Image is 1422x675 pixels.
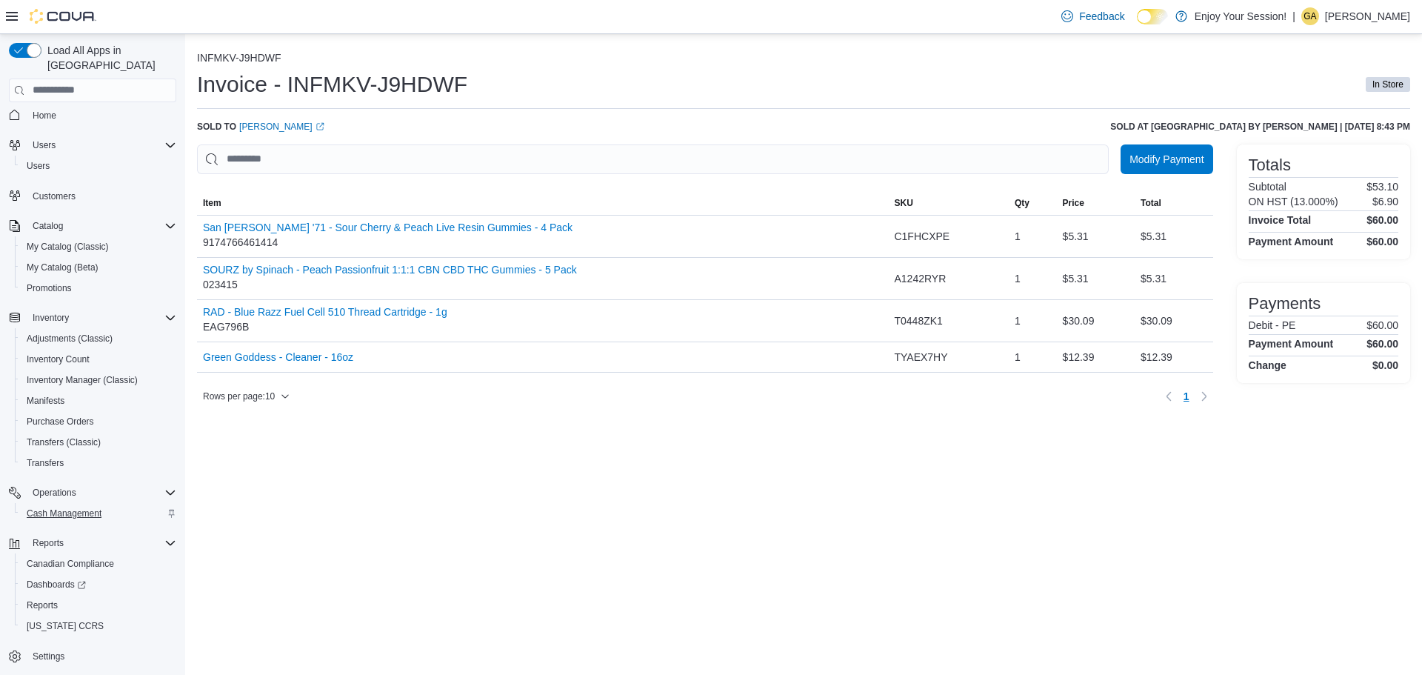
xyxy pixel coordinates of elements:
[27,106,176,124] span: Home
[21,371,176,389] span: Inventory Manager (Classic)
[21,596,64,614] a: Reports
[894,348,947,366] span: TYAEX7HY
[27,282,72,294] span: Promotions
[21,259,104,276] a: My Catalog (Beta)
[1160,388,1178,405] button: Previous page
[21,392,176,410] span: Manifests
[239,121,324,133] a: [PERSON_NAME]External link
[33,139,56,151] span: Users
[1141,197,1161,209] span: Total
[1057,222,1135,251] div: $5.31
[33,190,76,202] span: Customers
[21,371,144,389] a: Inventory Manager (Classic)
[1372,359,1398,371] h4: $0.00
[1301,7,1319,25] div: George Andonian
[1135,191,1213,215] button: Total
[21,350,176,368] span: Inventory Count
[27,309,75,327] button: Inventory
[1249,338,1334,350] h4: Payment Amount
[21,259,176,276] span: My Catalog (Beta)
[1178,385,1195,408] button: Page 1 of 1
[21,555,120,573] a: Canadian Compliance
[1249,196,1338,207] h6: ON HST (13.000%)
[21,238,115,256] a: My Catalog (Classic)
[1057,306,1135,336] div: $30.09
[27,484,82,502] button: Operations
[27,136,176,154] span: Users
[21,505,176,522] span: Cash Management
[1303,7,1316,25] span: GA
[197,52,1410,67] nav: An example of EuiBreadcrumbs
[27,353,90,365] span: Inventory Count
[21,157,56,175] a: Users
[33,110,56,122] span: Home
[3,216,182,236] button: Catalog
[1121,144,1212,174] button: Modify Payment
[1135,264,1213,293] div: $5.31
[21,596,176,614] span: Reports
[21,157,176,175] span: Users
[33,651,64,662] span: Settings
[27,217,69,235] button: Catalog
[15,453,182,473] button: Transfers
[1372,78,1403,91] span: In Store
[27,309,176,327] span: Inventory
[15,236,182,257] button: My Catalog (Classic)
[1366,181,1398,193] p: $53.10
[21,238,176,256] span: My Catalog (Classic)
[27,416,94,428] span: Purchase Orders
[27,160,50,172] span: Users
[197,121,324,133] div: Sold to
[894,270,946,287] span: A1242RYR
[1057,191,1135,215] button: Price
[1009,264,1057,293] div: 1
[27,457,64,469] span: Transfers
[21,505,107,522] a: Cash Management
[1057,342,1135,372] div: $12.39
[41,43,176,73] span: Load All Apps in [GEOGRAPHIC_DATA]
[27,558,114,570] span: Canadian Compliance
[27,620,104,632] span: [US_STATE] CCRS
[316,122,324,131] svg: External link
[203,390,275,402] span: Rows per page : 10
[15,156,182,176] button: Users
[203,306,447,336] div: EAG796B
[33,487,76,499] span: Operations
[21,330,118,348] a: Adjustments (Classic)
[27,187,81,205] a: Customers
[1195,388,1213,405] button: Next page
[1135,342,1213,372] div: $12.39
[1249,181,1286,193] h6: Subtotal
[1015,197,1029,209] span: Qty
[1372,196,1398,207] p: $6.90
[3,307,182,328] button: Inventory
[21,576,92,593] a: Dashboards
[33,220,63,232] span: Catalog
[27,534,176,552] span: Reports
[3,482,182,503] button: Operations
[197,70,467,99] h1: Invoice - INFMKV-J9HDWF
[15,574,182,595] a: Dashboards
[203,197,221,209] span: Item
[1057,264,1135,293] div: $5.31
[15,390,182,411] button: Manifests
[21,555,176,573] span: Canadian Compliance
[27,241,109,253] span: My Catalog (Classic)
[21,279,78,297] a: Promotions
[1135,306,1213,336] div: $30.09
[27,187,176,205] span: Customers
[203,351,353,363] button: Green Goddess - Cleaner - 16oz
[1009,306,1057,336] div: 1
[21,350,96,368] a: Inventory Count
[21,330,176,348] span: Adjustments (Classic)
[1009,342,1057,372] div: 1
[33,312,69,324] span: Inventory
[27,647,176,665] span: Settings
[27,136,61,154] button: Users
[27,648,70,665] a: Settings
[1160,385,1213,408] nav: Pagination for table: MemoryTable from EuiInMemoryTable
[3,533,182,553] button: Reports
[1129,152,1204,167] span: Modify Payment
[21,413,100,430] a: Purchase Orders
[894,312,942,330] span: T0448ZK1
